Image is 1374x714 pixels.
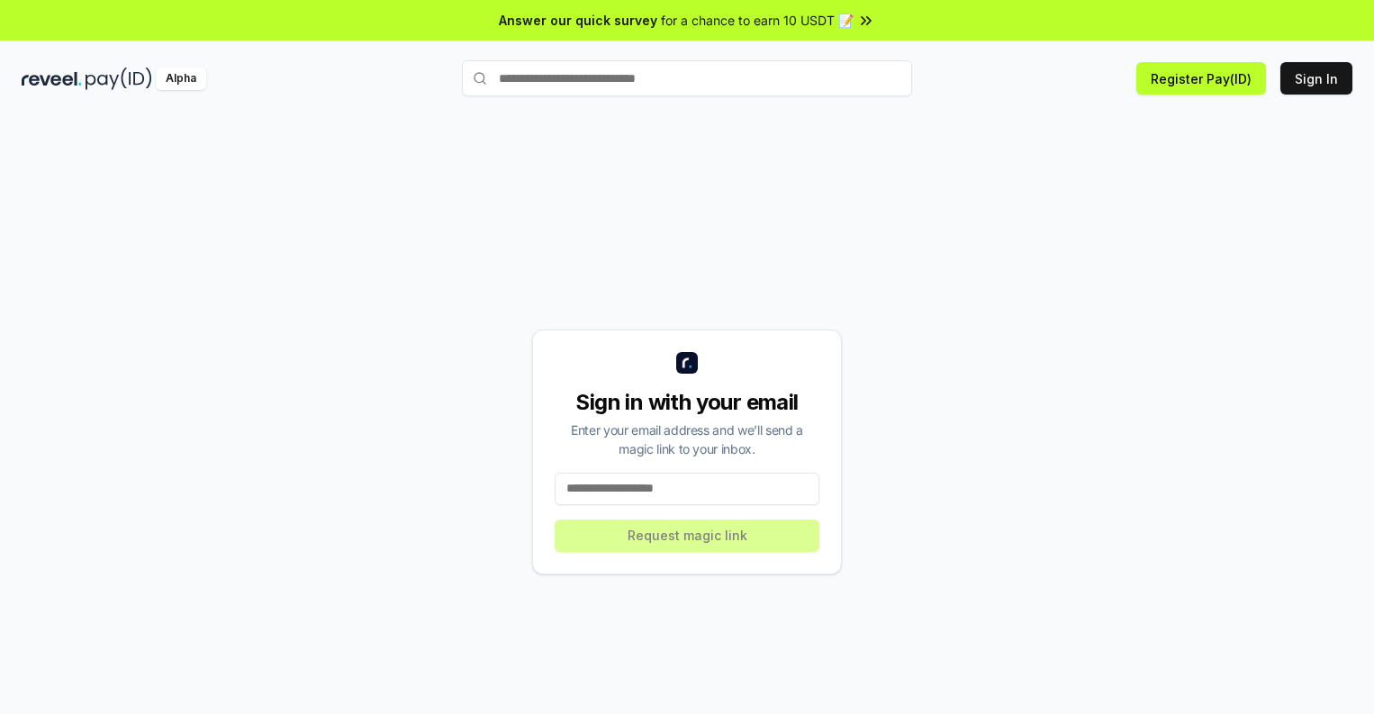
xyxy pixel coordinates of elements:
div: Alpha [156,68,206,90]
div: Enter your email address and we’ll send a magic link to your inbox. [555,420,819,458]
img: logo_small [676,352,698,374]
button: Sign In [1280,62,1352,95]
span: Answer our quick survey [499,11,657,30]
div: Sign in with your email [555,388,819,417]
img: reveel_dark [22,68,82,90]
span: for a chance to earn 10 USDT 📝 [661,11,854,30]
img: pay_id [86,68,152,90]
button: Register Pay(ID) [1136,62,1266,95]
